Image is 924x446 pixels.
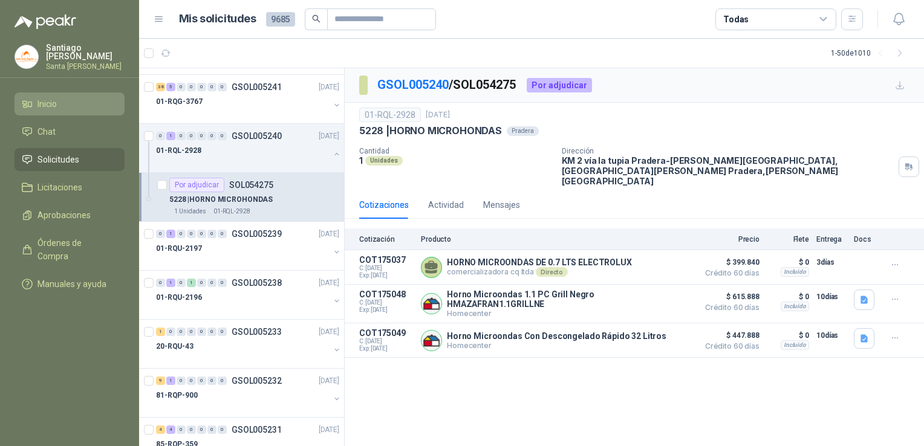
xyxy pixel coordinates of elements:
[177,328,186,336] div: 0
[177,230,186,238] div: 0
[266,12,295,27] span: 9685
[166,230,175,238] div: 1
[359,108,421,122] div: 01-RQL-2928
[15,231,125,268] a: Órdenes de Compra
[319,228,339,240] p: [DATE]
[156,276,342,314] a: 0 1 0 1 0 0 0 GSOL005238[DATE] 01-RQU-2196
[447,309,692,318] p: Homecenter
[207,377,216,385] div: 0
[218,328,227,336] div: 0
[854,235,878,244] p: Docs
[229,181,273,189] p: SOL054275
[177,132,186,140] div: 0
[15,273,125,296] a: Manuales y ayuda
[377,76,517,94] p: / SOL054275
[365,156,403,166] div: Unidades
[197,83,206,91] div: 0
[15,148,125,171] a: Solicitudes
[699,255,760,270] span: $ 399.840
[319,277,339,289] p: [DATE]
[197,425,206,434] div: 0
[15,120,125,143] a: Chat
[447,267,632,277] p: comercializadora cq ltda
[187,425,196,434] div: 0
[232,83,282,91] p: GSOL005241
[15,204,125,227] a: Aprobaciones
[359,299,414,306] span: C: [DATE]
[536,267,568,277] div: Directo
[187,279,196,287] div: 1
[218,377,227,385] div: 0
[699,270,760,277] span: Crédito 60 días
[426,109,450,121] p: [DATE]
[197,279,206,287] div: 0
[213,207,250,216] p: 01-RQL-2928
[699,343,760,350] span: Crédito 60 días
[46,63,125,70] p: Santa [PERSON_NAME]
[187,328,196,336] div: 0
[428,198,464,212] div: Actividad
[319,82,339,93] p: [DATE]
[232,328,282,336] p: GSOL005233
[421,294,441,314] img: Company Logo
[767,289,809,304] p: $ 0
[207,425,216,434] div: 0
[447,331,666,341] p: Horno Microondas Con Descongelado Rápido 32 Litros
[156,279,165,287] div: 0
[187,230,196,238] div: 0
[218,83,227,91] div: 0
[156,325,342,363] a: 1 0 0 0 0 0 0 GSOL005233[DATE] 20-RQU-43
[421,235,692,244] p: Producto
[156,341,194,352] p: 20-RQU-43
[359,155,363,166] p: 1
[312,15,320,23] span: search
[507,126,539,136] div: Pradera
[447,289,692,309] p: Horno Microondas 1.1 PC Grill Negro HMAZAFRAN1.1GRILLNE
[319,326,339,338] p: [DATE]
[187,377,196,385] div: 0
[187,83,196,91] div: 0
[166,425,175,434] div: 4
[156,83,165,91] div: 38
[37,181,82,194] span: Licitaciones
[207,328,216,336] div: 0
[232,425,282,434] p: GSOL005231
[156,390,198,401] p: 81-RQP-900
[218,425,227,434] div: 0
[187,132,196,140] div: 0
[319,375,339,387] p: [DATE]
[156,132,165,140] div: 0
[156,145,201,157] p: 01-RQL-2928
[37,277,106,291] span: Manuales y ayuda
[699,328,760,343] span: $ 447.888
[166,279,175,287] div: 1
[319,131,339,142] p: [DATE]
[359,255,414,265] p: COT175037
[37,125,56,138] span: Chat
[483,198,520,212] div: Mensajes
[377,77,449,92] a: GSOL005240
[359,306,414,314] span: Exp: [DATE]
[177,425,186,434] div: 0
[197,328,206,336] div: 0
[166,377,175,385] div: 1
[156,230,165,238] div: 0
[15,176,125,199] a: Licitaciones
[218,279,227,287] div: 0
[562,147,894,155] p: Dirección
[156,243,202,254] p: 01-RQU-2197
[166,83,175,91] div: 5
[232,132,282,140] p: GSOL005240
[232,377,282,385] p: GSOL005232
[781,340,809,350] div: Incluido
[781,267,809,277] div: Incluido
[177,377,186,385] div: 0
[207,132,216,140] div: 0
[156,96,203,108] p: 01-RQG-3767
[359,124,502,137] p: 5228 | HORNO MICROHONDAS
[816,289,847,304] p: 10 días
[169,194,273,205] p: 5228 | HORNO MICROHONDAS
[218,230,227,238] div: 0
[197,230,206,238] div: 0
[169,207,211,216] div: 1 Unidades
